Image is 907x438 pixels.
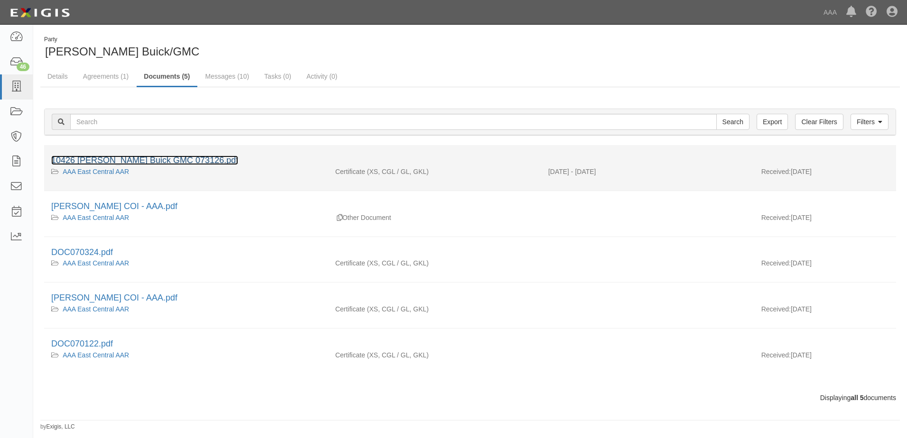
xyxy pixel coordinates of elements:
a: [PERSON_NAME] COI - AAA.pdf [51,201,177,211]
a: AAA East Central AAR [63,351,129,359]
div: Other Document [328,213,541,222]
div: Excess/Umbrella Liability Commercial General Liability / Garage Liability Garage Keepers Liability [328,350,541,360]
a: DOC070324.pdf [51,247,113,257]
i: Help Center - Complianz [866,7,877,18]
a: Messages (10) [198,67,257,86]
div: AAA East Central AAR [51,213,321,222]
span: [PERSON_NAME] Buick/GMC [45,45,199,58]
div: Rick Weaver Buick/GMC [40,36,463,60]
div: Displaying documents [37,393,903,402]
div: [DATE] [754,167,896,181]
small: by [40,423,75,431]
img: logo-5460c22ac91f19d4615b14bd174203de0afe785f0fc80cf4dbbc73dc1793850b.png [7,4,73,21]
div: 46 [17,63,29,71]
a: [PERSON_NAME] COI - AAA.pdf [51,293,177,302]
a: Agreements (1) [76,67,136,86]
input: Search [716,114,750,130]
div: 10426 Rick Weaver Buick GMC 073126.pdf [51,155,889,167]
div: DOC070122.pdf [51,338,889,350]
div: AAA East Central AAR [51,350,321,360]
div: [DATE] [754,350,896,365]
a: AAA East Central AAR [63,214,129,221]
div: AAA East Central AAR [51,304,321,314]
p: Received: [761,304,791,314]
div: Duplicate [337,213,342,222]
a: Filters [851,114,888,130]
div: AAA East Central AAR [51,258,321,268]
a: Details [40,67,75,86]
a: Documents (5) [137,67,197,87]
p: Received: [761,350,791,360]
div: [DATE] [754,213,896,227]
div: Rick Weaver COI - AAA.pdf [51,201,889,213]
p: Received: [761,213,791,222]
div: Excess/Umbrella Liability Commercial General Liability / Garage Liability Garage Keepers Liability [328,167,541,176]
a: Activity (0) [299,67,344,86]
a: 10426 [PERSON_NAME] Buick GMC 073126.pdf [51,155,238,165]
a: Exigis, LLC [46,423,75,430]
div: Excess/Umbrella Liability Commercial General Liability / Garage Liability Garage Keepers Liability [328,258,541,268]
p: Received: [761,258,791,268]
a: Tasks (0) [257,67,298,86]
div: Party [44,36,199,44]
input: Search [70,114,717,130]
b: all 5 [851,394,863,401]
div: [DATE] [754,258,896,273]
a: AAA [819,3,842,22]
div: Excess/Umbrella Liability Commercial General Liability / Garage Liability Garage Keepers Liability [328,304,541,314]
a: Clear Filters [795,114,843,130]
a: AAA East Central AAR [63,168,129,175]
div: Effective 07/31/2025 - Expiration 07/31/2026 [541,167,754,176]
a: Export [757,114,788,130]
div: [DATE] [754,304,896,319]
div: AAA East Central AAR [51,167,321,176]
a: AAA East Central AAR [63,259,129,267]
div: DOC070324.pdf [51,246,889,259]
a: AAA East Central AAR [63,305,129,313]
p: Received: [761,167,791,176]
div: Rick Weaver COI - AAA.pdf [51,292,889,304]
a: DOC070122.pdf [51,339,113,348]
